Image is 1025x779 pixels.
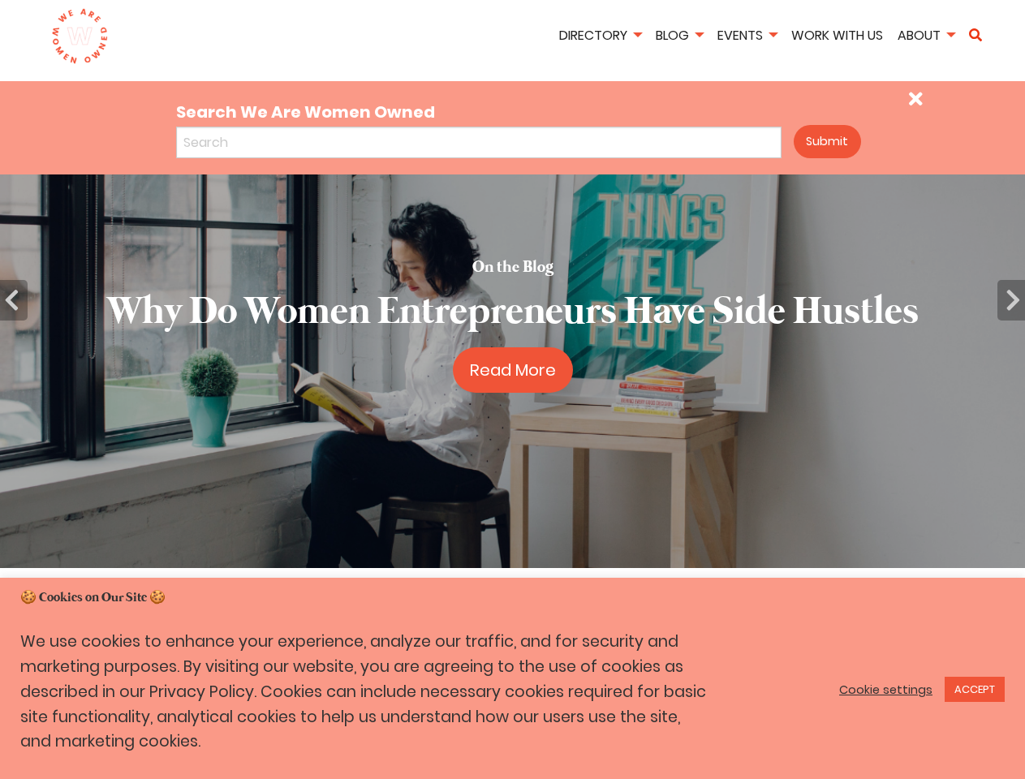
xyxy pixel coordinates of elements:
[20,630,709,755] p: We use cookies to enhance your experience, analyze our traffic, and for security and marketing pu...
[892,26,960,45] a: About
[712,26,782,45] a: Events
[963,28,988,41] a: Search
[453,347,573,393] a: Read More
[176,97,781,127] label: Search We Are Women Owned
[472,256,553,279] h5: On the Blog
[51,8,109,65] img: logo
[553,26,647,45] a: Directory
[712,25,782,49] li: Events
[650,25,708,49] li: Blog
[839,682,932,697] a: Cookie settings
[786,26,889,45] a: Work With Us
[553,25,647,49] li: Directory
[794,125,861,158] button: Submit
[892,25,960,49] li: About
[945,677,1005,702] a: ACCEPT
[650,26,708,45] a: Blog
[176,127,781,158] input: Search
[20,589,1005,607] h5: 🍪 Cookies on Our Site 🍪
[107,286,919,340] h2: Why Do Women Entrepreneurs Have Side Hustles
